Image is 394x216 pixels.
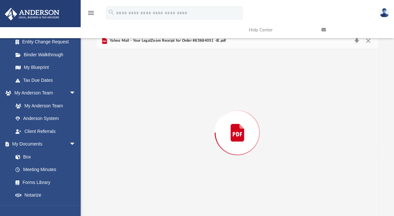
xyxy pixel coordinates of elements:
[9,61,82,74] a: My Blueprint
[9,74,86,87] a: Tax Due Dates
[9,99,79,112] a: My Anderson Team
[9,48,86,61] a: Binder Walkthrough
[108,9,115,16] i: search
[9,125,82,138] a: Client Referrals
[9,150,79,163] a: Box
[9,163,82,176] a: Meeting Minutes
[87,9,95,17] i: menu
[5,201,82,214] a: Online Learningarrow_drop_down
[379,8,389,17] img: User Pic
[9,176,79,189] a: Forms Library
[9,189,82,202] a: Notarize
[5,87,82,100] a: My Anderson Teamarrow_drop_down
[69,201,82,215] span: arrow_drop_down
[69,87,82,100] span: arrow_drop_down
[87,12,95,17] a: menu
[69,138,82,151] span: arrow_drop_down
[108,38,226,44] span: Yahoo Mail - Your LegalZoom Receipt for Order #83884051 -IE.pdf
[3,8,61,20] img: Anderson Advisors Platinum Portal
[9,36,86,49] a: Entity Change Request
[5,138,82,151] a: My Documentsarrow_drop_down
[9,112,82,125] a: Anderson System
[244,17,317,43] a: Help Center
